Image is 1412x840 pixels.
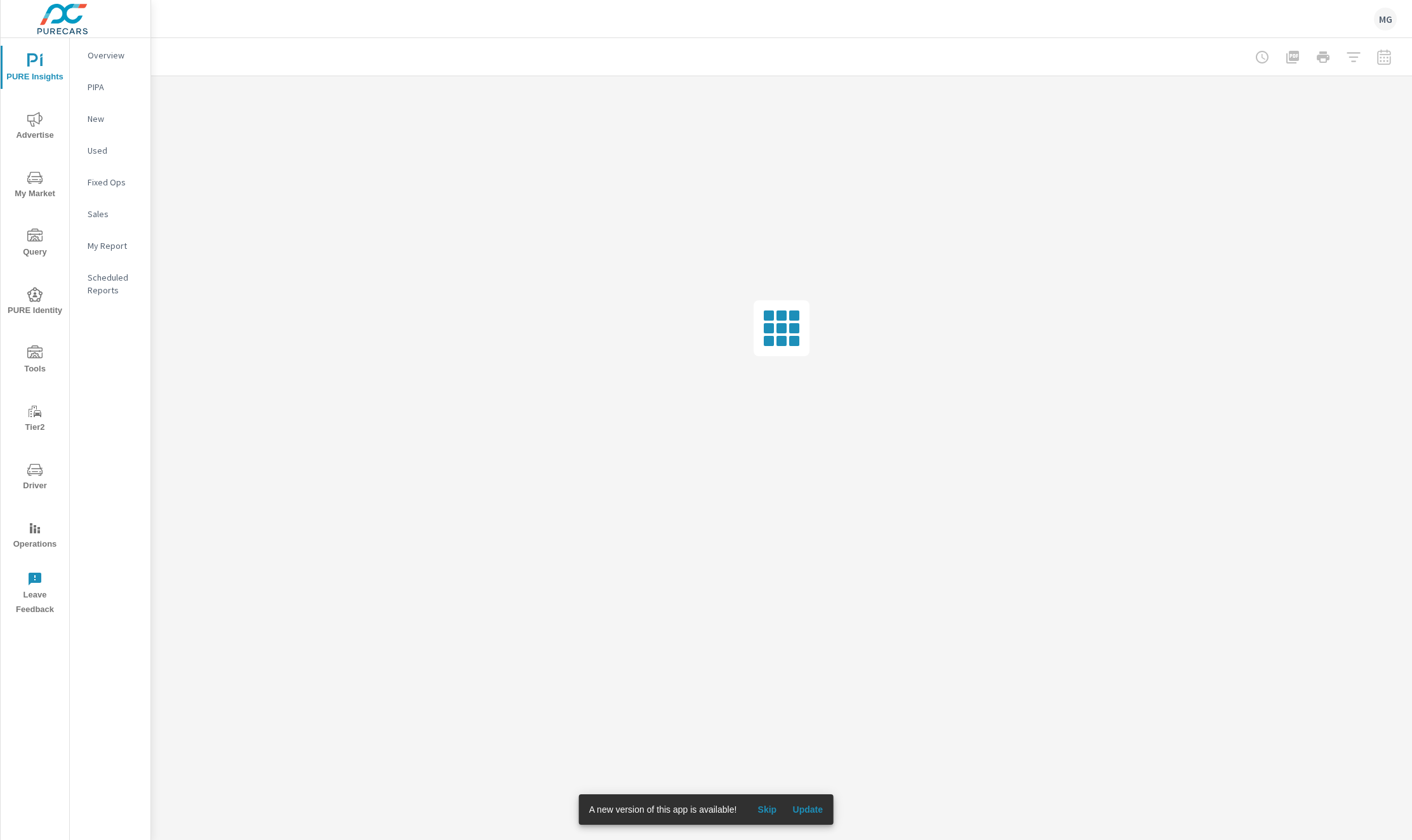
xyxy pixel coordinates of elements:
[787,799,828,820] button: Update
[4,170,65,201] span: My Market
[4,571,65,617] span: Leave Feedback
[4,462,65,493] span: Driver
[4,404,65,435] span: Tier2
[4,53,65,84] span: PURE Insights
[70,77,150,97] div: PIPA
[70,268,150,300] div: Scheduled Reports
[70,141,150,160] div: Used
[70,173,150,192] div: Fixed Ops
[88,239,140,252] p: My Report
[88,144,140,157] p: Used
[4,229,65,260] span: Query
[1374,8,1397,30] div: MG
[70,236,150,255] div: My Report
[4,521,65,552] span: Operations
[1,38,69,622] div: nav menu
[792,804,823,815] span: Update
[88,271,140,297] p: Scheduled Reports
[70,109,150,128] div: New
[88,176,140,189] p: Fixed Ops
[88,208,140,220] p: Sales
[4,345,65,377] span: Tools
[88,81,140,93] p: PIPA
[752,804,782,815] span: Skip
[4,287,65,318] span: PURE Identity
[88,112,140,125] p: New
[70,204,150,223] div: Sales
[4,112,65,143] span: Advertise
[70,46,150,65] div: Overview
[589,804,737,815] span: A new version of this app is available!
[88,49,140,62] p: Overview
[747,799,787,820] button: Skip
